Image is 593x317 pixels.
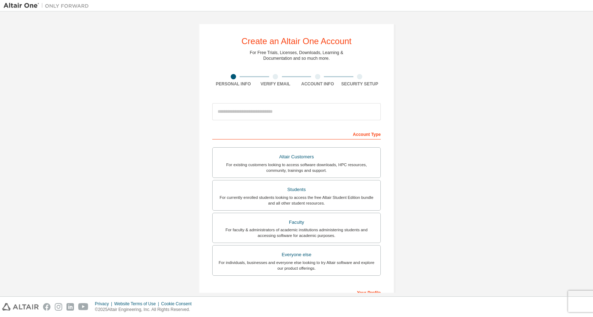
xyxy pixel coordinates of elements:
[212,286,381,298] div: Your Profile
[4,2,92,9] img: Altair One
[250,50,343,61] div: For Free Trials, Licenses, Downloads, Learning & Documentation and so much more.
[55,303,62,311] img: instagram.svg
[114,301,161,307] div: Website Terms of Use
[78,303,89,311] img: youtube.svg
[255,81,297,87] div: Verify Email
[212,128,381,139] div: Account Type
[339,81,381,87] div: Security Setup
[212,81,255,87] div: Personal Info
[95,307,196,313] p: © 2025 Altair Engineering, Inc. All Rights Reserved.
[217,260,376,271] div: For individuals, businesses and everyone else looking to try Altair software and explore our prod...
[217,250,376,260] div: Everyone else
[296,81,339,87] div: Account Info
[95,301,114,307] div: Privacy
[217,185,376,195] div: Students
[43,303,50,311] img: facebook.svg
[217,152,376,162] div: Altair Customers
[217,162,376,173] div: For existing customers looking to access software downloads, HPC resources, community, trainings ...
[241,37,352,46] div: Create an Altair One Account
[217,195,376,206] div: For currently enrolled students looking to access the free Altair Student Edition bundle and all ...
[161,301,196,307] div: Cookie Consent
[66,303,74,311] img: linkedin.svg
[2,303,39,311] img: altair_logo.svg
[217,217,376,227] div: Faculty
[217,227,376,238] div: For faculty & administrators of academic institutions administering students and accessing softwa...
